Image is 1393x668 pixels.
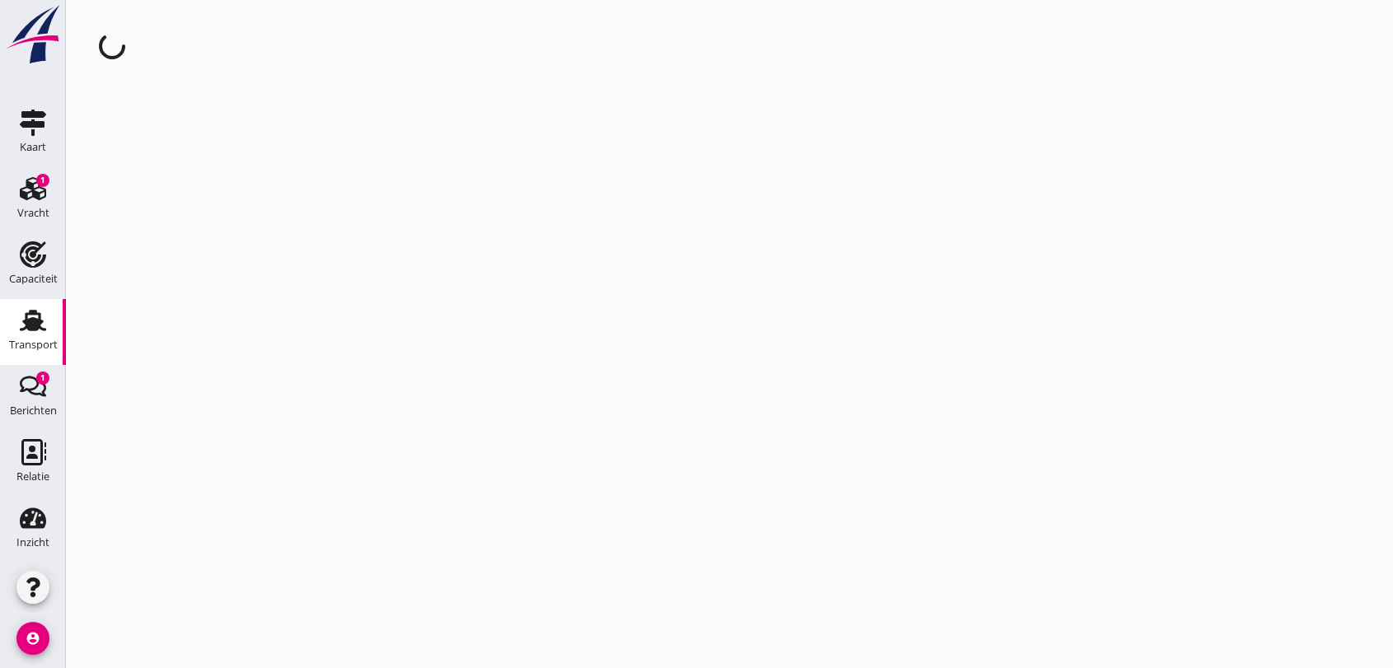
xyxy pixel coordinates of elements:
[9,273,58,284] div: Capaciteit
[36,174,49,187] div: 1
[17,208,49,218] div: Vracht
[16,537,49,548] div: Inzicht
[36,371,49,385] div: 1
[9,339,58,350] div: Transport
[16,622,49,655] i: account_circle
[20,142,46,152] div: Kaart
[16,471,49,482] div: Relatie
[3,4,63,65] img: logo-small.a267ee39.svg
[10,405,57,416] div: Berichten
